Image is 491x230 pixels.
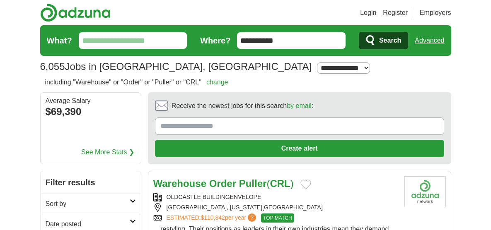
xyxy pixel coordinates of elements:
span: $110,842 [201,214,225,221]
a: See More Stats ❯ [81,147,134,157]
a: change [206,79,228,86]
strong: Warehouse [153,178,206,189]
span: Receive the newest jobs for this search : [172,101,313,111]
a: ESTIMATED:$110,842per year? [167,213,258,223]
h1: Jobs in [GEOGRAPHIC_DATA], [GEOGRAPHIC_DATA] [40,61,312,72]
a: Advanced [415,32,444,49]
strong: Order [209,178,236,189]
button: Search [359,32,408,49]
div: Average Salary [46,98,136,104]
h2: Filter results [41,171,141,194]
a: Sort by [41,194,141,214]
span: 6,055 [40,59,65,74]
label: What? [47,34,72,47]
a: Login [360,8,376,18]
span: ? [248,213,256,222]
a: Employers [420,8,451,18]
h2: Date posted [46,219,130,229]
div: OLDCASTLE BUILDINGENVELOPE [153,193,398,201]
h2: Sort by [46,199,130,209]
strong: Puller [239,178,267,189]
a: Register [383,8,408,18]
span: TOP MATCH [261,213,294,223]
h2: including "Warehouse" or "Order" or "Puller" or "CRL" [45,77,228,87]
div: $69,390 [46,104,136,119]
div: [GEOGRAPHIC_DATA], [US_STATE][GEOGRAPHIC_DATA] [153,203,398,212]
label: Where? [200,34,230,47]
strong: CRL [270,178,290,189]
a: Warehouse Order Puller(CRL) [153,178,294,189]
button: Add to favorite jobs [300,180,311,189]
img: Adzuna logo [40,3,111,22]
img: Company logo [404,176,446,207]
a: by email [287,102,312,109]
button: Create alert [155,140,444,157]
span: Search [379,32,401,49]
